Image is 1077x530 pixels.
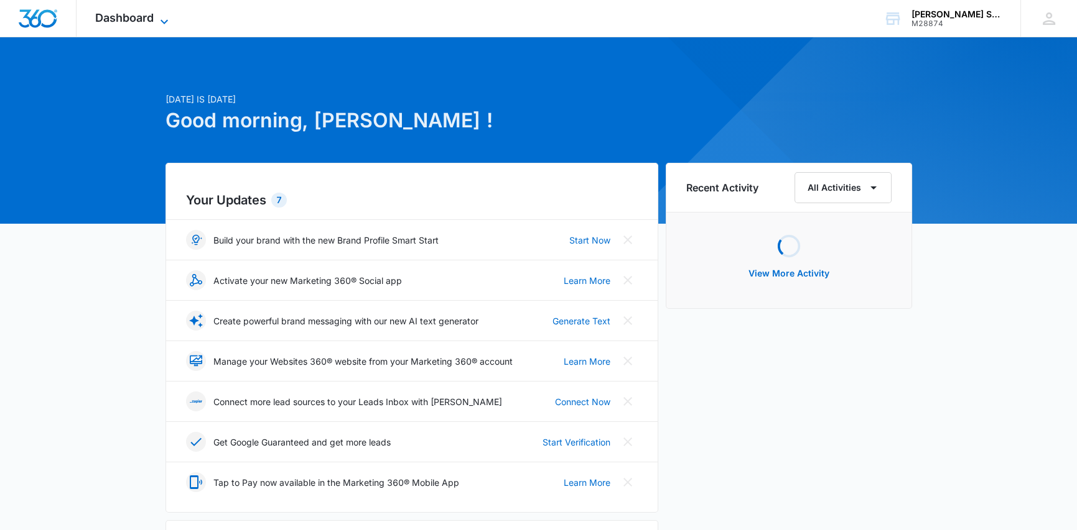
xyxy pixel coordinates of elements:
[618,391,638,411] button: Close
[213,274,402,287] p: Activate your new Marketing 360® Social app
[618,311,638,331] button: Close
[213,476,459,489] p: Tap to Pay now available in the Marketing 360® Mobile App
[564,274,610,287] a: Learn More
[686,180,758,195] h6: Recent Activity
[213,355,513,368] p: Manage your Websites 360® website from your Marketing 360® account
[213,234,439,247] p: Build your brand with the new Brand Profile Smart Start
[618,270,638,290] button: Close
[618,432,638,452] button: Close
[618,351,638,371] button: Close
[618,472,638,492] button: Close
[213,436,391,449] p: Get Google Guaranteed and get more leads
[186,191,638,209] h2: Your Updates
[736,258,842,288] button: View More Activity
[213,314,478,327] p: Create powerful brand messaging with our new AI text generator
[795,172,892,203] button: All Activities
[166,106,658,135] h1: Good morning, [PERSON_NAME] !
[564,476,610,489] a: Learn More
[569,234,610,247] a: Start Now
[166,93,658,106] p: [DATE] is [DATE]
[552,314,610,327] a: Generate Text
[911,9,1002,19] div: account name
[618,230,638,250] button: Close
[271,193,287,208] div: 7
[911,19,1002,28] div: account id
[543,436,610,449] a: Start Verification
[564,355,610,368] a: Learn More
[95,11,154,24] span: Dashboard
[555,395,610,408] a: Connect Now
[213,395,502,408] p: Connect more lead sources to your Leads Inbox with [PERSON_NAME]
